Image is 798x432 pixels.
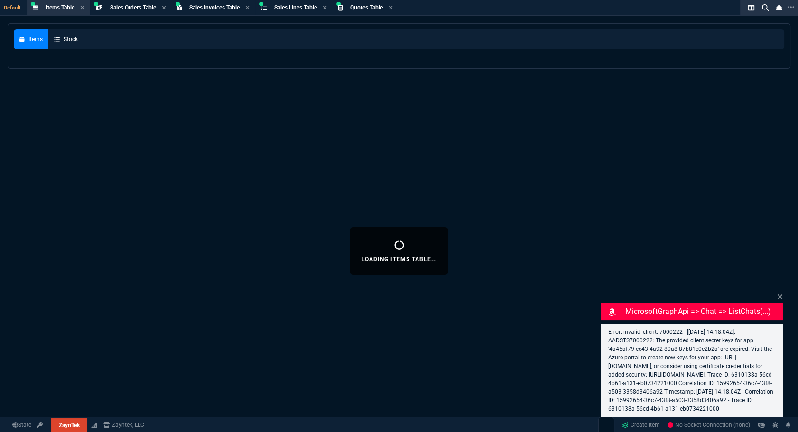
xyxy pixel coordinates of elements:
a: Items [14,29,48,49]
span: Quotes Table [350,4,383,11]
nx-icon: Close Tab [323,4,327,12]
p: Loading Items Table... [361,256,436,263]
p: Error: invalid_client: 7000222 - [[DATE] 14:18:04Z]: AADSTS7000222: The provided client secret ke... [608,328,775,413]
nx-icon: Search [758,2,772,13]
nx-icon: Close Tab [245,4,250,12]
span: No Socket Connection (none) [668,422,750,428]
nx-icon: Close Tab [389,4,393,12]
nx-icon: Open New Tab [788,3,794,12]
a: API TOKEN [34,421,46,429]
nx-icon: Split Panels [744,2,758,13]
span: Items Table [46,4,74,11]
nx-icon: Close Tab [80,4,84,12]
p: MicrosoftGraphApi => chat => listChats(...) [625,306,781,317]
a: msbcCompanyName [101,421,147,429]
a: Create Item [618,418,664,432]
span: Sales Lines Table [274,4,317,11]
span: Sales Invoices Table [189,4,240,11]
nx-icon: Close Tab [162,4,166,12]
a: Stock [48,29,84,49]
span: Sales Orders Table [110,4,156,11]
nx-icon: Close Workbench [772,2,786,13]
a: Global State [9,421,34,429]
span: Default [4,5,25,11]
